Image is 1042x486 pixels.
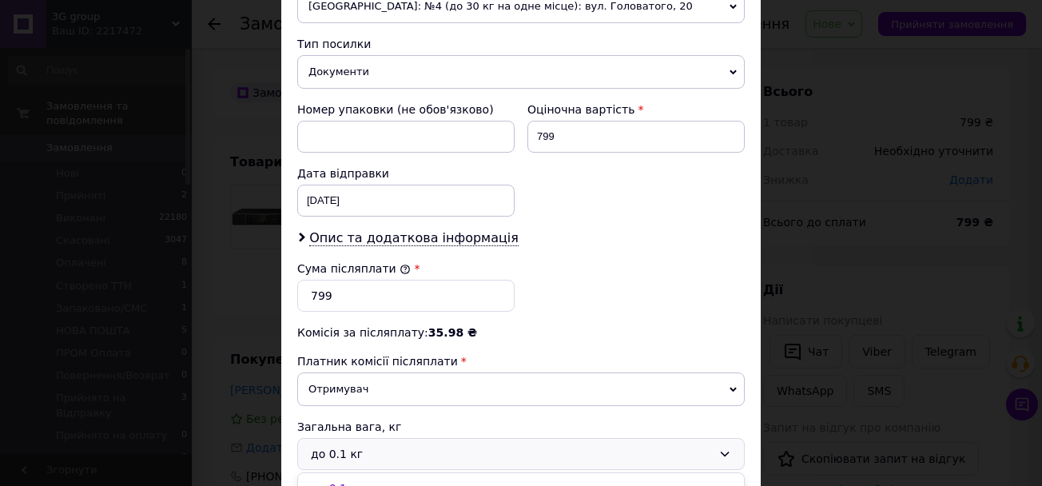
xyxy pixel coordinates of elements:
span: Тип посилки [297,38,371,50]
div: Загальна вага, кг [297,419,745,435]
span: 35.98 ₴ [428,326,477,339]
div: Номер упаковки (не обов'язково) [297,102,515,118]
span: Отримувач [297,372,745,406]
span: Документи [297,55,745,89]
span: Опис та додаткова інформація [309,230,519,246]
div: Дата відправки [297,165,515,181]
div: до 0.1 кг [311,445,712,463]
div: Комісія за післяплату: [297,325,745,341]
label: Сума післяплати [297,262,411,275]
span: Платник комісії післяплати [297,355,458,368]
div: Оціночна вартість [527,102,745,118]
